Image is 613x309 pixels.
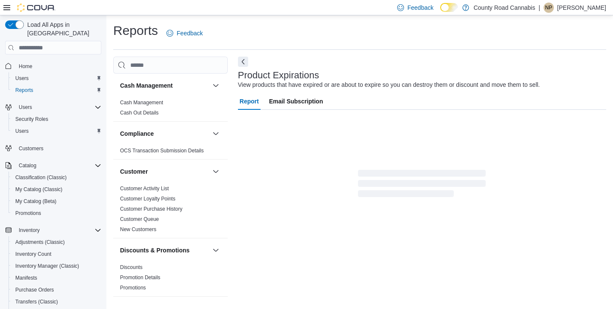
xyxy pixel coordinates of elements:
button: Cash Management [211,80,221,91]
span: Transfers (Classic) [15,298,58,305]
button: Purchase Orders [9,284,105,296]
span: New Customers [120,226,156,233]
a: Purchase Orders [12,285,57,295]
div: Discounts & Promotions [113,262,228,296]
h3: Customer [120,167,148,176]
span: Inventory Count [12,249,101,259]
a: Classification (Classic) [12,172,70,183]
a: Customer Loyalty Points [120,196,175,202]
button: Inventory Count [9,248,105,260]
span: Classification (Classic) [15,174,67,181]
span: Adjustments (Classic) [15,239,65,246]
a: Users [12,73,32,83]
span: Purchase Orders [12,285,101,295]
span: Loading [358,172,486,199]
span: Cash Management [120,99,163,106]
a: Security Roles [12,114,52,124]
span: Users [12,73,101,83]
img: Cova [17,3,55,12]
span: Reports [12,85,101,95]
span: Inventory Manager (Classic) [12,261,101,271]
a: Users [12,126,32,136]
a: Customer Activity List [120,186,169,192]
span: OCS Transaction Submission Details [120,147,204,154]
a: Discounts [120,264,143,270]
button: Catalog [2,160,105,172]
a: My Catalog (Classic) [12,184,66,195]
button: Transfers (Classic) [9,296,105,308]
span: Promotions [120,284,146,291]
a: Reports [12,85,37,95]
button: Customers [2,142,105,154]
button: Compliance [211,129,221,139]
span: Inventory Count [15,251,52,257]
a: Cash Out Details [120,110,159,116]
button: Catalog [15,160,40,171]
p: | [539,3,540,13]
span: Users [19,104,32,111]
button: Security Roles [9,113,105,125]
span: Security Roles [12,114,101,124]
h3: Discounts & Promotions [120,246,189,255]
button: Classification (Classic) [9,172,105,183]
button: Manifests [9,272,105,284]
span: Cash Out Details [120,109,159,116]
button: Home [2,60,105,72]
span: Customer Queue [120,216,159,223]
span: Users [15,128,29,134]
button: Discounts & Promotions [211,245,221,255]
span: Inventory [15,225,101,235]
span: Customers [19,145,43,152]
div: Customer [113,183,228,238]
span: Security Roles [15,116,48,123]
span: Catalog [19,162,36,169]
button: My Catalog (Beta) [9,195,105,207]
a: Transfers (Classic) [12,297,61,307]
button: Inventory Manager (Classic) [9,260,105,272]
span: NP [545,3,553,13]
button: Adjustments (Classic) [9,236,105,248]
span: Email Subscription [269,93,323,110]
span: Customer Loyalty Points [120,195,175,202]
span: Inventory Manager (Classic) [15,263,79,269]
button: Reports [9,84,105,96]
span: Home [15,60,101,71]
span: Users [12,126,101,136]
a: Customers [15,143,47,154]
a: Promotions [12,208,45,218]
button: Inventory [2,224,105,236]
a: Cash Management [120,100,163,106]
a: Adjustments (Classic) [12,237,68,247]
span: My Catalog (Classic) [15,186,63,193]
span: Transfers (Classic) [12,297,101,307]
span: Customers [15,143,101,154]
h1: Reports [113,22,158,39]
a: Home [15,61,36,72]
a: New Customers [120,226,156,232]
button: Discounts & Promotions [120,246,209,255]
div: View products that have expired or are about to expire so you can destroy them or discount and mo... [238,80,540,89]
button: Users [2,101,105,113]
a: Customer Queue [120,216,159,222]
button: Promotions [9,207,105,219]
h3: Product Expirations [238,70,319,80]
div: Compliance [113,146,228,159]
button: Customer [211,166,221,177]
span: Customer Activity List [120,185,169,192]
span: Classification (Classic) [12,172,101,183]
button: Compliance [120,129,209,138]
button: Customer [120,167,209,176]
div: Navkiran Pandher [544,3,554,13]
span: Purchase Orders [15,286,54,293]
a: OCS Transaction Submission Details [120,148,204,154]
span: Inventory [19,227,40,234]
span: My Catalog (Beta) [12,196,101,206]
a: Inventory Manager (Classic) [12,261,83,271]
a: Promotions [120,285,146,291]
button: Cash Management [120,81,209,90]
span: Users [15,102,101,112]
button: Users [15,102,35,112]
span: Home [19,63,32,70]
span: Users [15,75,29,82]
